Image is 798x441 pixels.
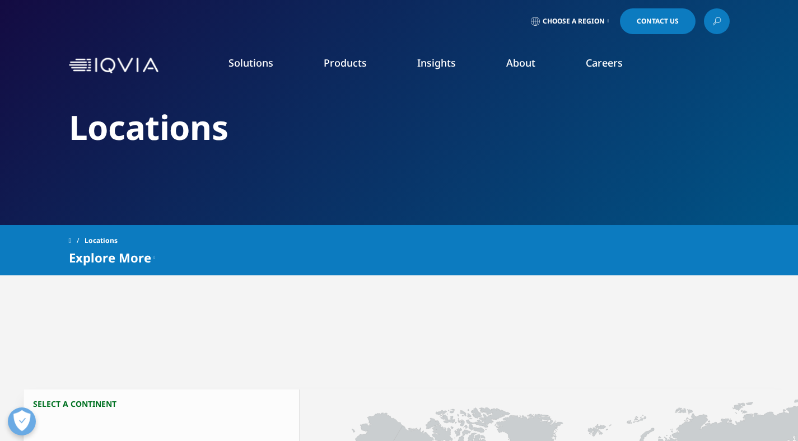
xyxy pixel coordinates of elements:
[228,56,273,69] a: Solutions
[324,56,367,69] a: Products
[543,17,605,26] span: Choose a Region
[8,407,36,435] button: Open Preferences
[69,58,158,74] img: IQVIA Healthcare Information Technology and Pharma Clinical Research Company
[417,56,456,69] a: Insights
[506,56,535,69] a: About
[69,251,151,264] span: Explore More
[85,231,118,251] span: Locations
[586,56,623,69] a: Careers
[620,8,696,34] a: Contact Us
[163,39,730,92] nav: Primary
[24,398,300,409] h3: Select a continent
[637,18,679,25] span: Contact Us
[69,106,730,148] h2: Locations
